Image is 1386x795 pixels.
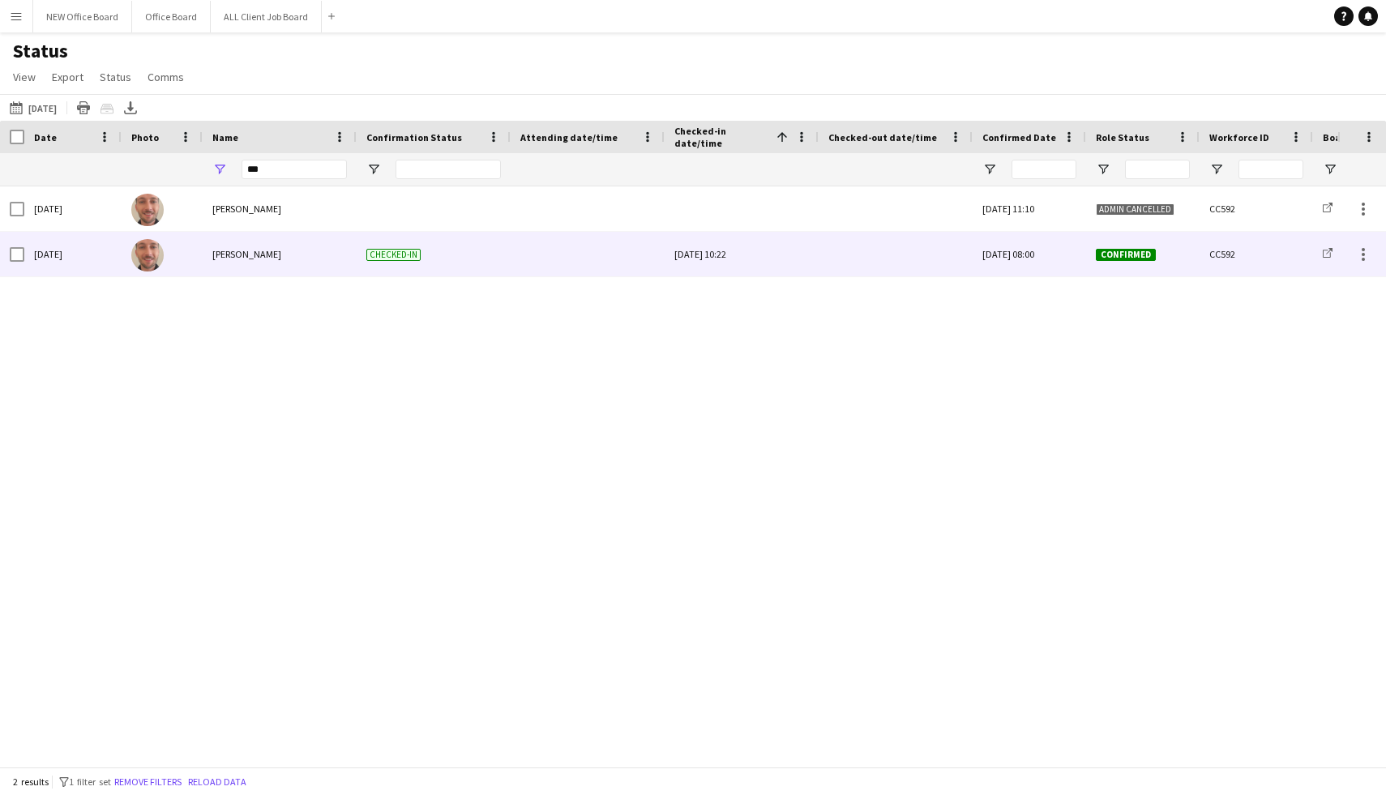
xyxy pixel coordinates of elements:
div: [DATE] [24,186,122,231]
span: Checked-in [366,249,421,261]
div: [DATE] [24,232,122,276]
span: Confirmed Date [982,131,1056,143]
input: Name Filter Input [242,160,347,179]
span: Checked-in date/time [674,125,770,149]
button: Open Filter Menu [1096,162,1110,177]
button: NEW Office Board [33,1,132,32]
span: View [13,70,36,84]
div: [DATE] 11:10 [973,186,1086,231]
span: Workforce ID [1209,131,1269,143]
span: Board [1323,131,1351,143]
span: Attending date/time [520,131,618,143]
span: Date [34,131,57,143]
span: Admin cancelled [1096,203,1174,216]
span: Name [212,131,238,143]
button: Open Filter Menu [1209,162,1224,177]
button: Open Filter Menu [212,162,227,177]
a: View [6,66,42,88]
img: Gabriel Waddingham [131,194,164,226]
div: [DATE] 10:22 [674,232,809,276]
input: Role Status Filter Input [1125,160,1190,179]
span: 1 filter set [69,776,111,788]
span: Confirmation Status [366,131,462,143]
button: Open Filter Menu [1323,162,1337,177]
input: Confirmation Status Filter Input [396,160,501,179]
div: CC592 [1200,232,1313,276]
button: Office Board [132,1,211,32]
app-action-btn: Export XLSX [121,98,140,118]
a: Status [93,66,138,88]
input: Workforce ID Filter Input [1238,160,1303,179]
button: Reload data [185,773,250,791]
img: Gabriel Waddingham [131,239,164,271]
button: Open Filter Menu [982,162,997,177]
button: Open Filter Menu [366,162,381,177]
span: Photo [131,131,159,143]
span: Confirmed [1096,249,1156,261]
a: Export [45,66,90,88]
span: [PERSON_NAME] [212,203,281,215]
span: Role Status [1096,131,1149,143]
span: Comms [148,70,184,84]
div: CC592 [1200,186,1313,231]
app-action-btn: Print [74,98,93,118]
span: Status [100,70,131,84]
input: Confirmed Date Filter Input [1012,160,1076,179]
span: [PERSON_NAME] [212,248,281,260]
span: Checked-out date/time [828,131,937,143]
a: Comms [141,66,190,88]
button: ALL Client Job Board [211,1,322,32]
div: [DATE] 08:00 [973,232,1086,276]
span: Export [52,70,83,84]
button: Remove filters [111,773,185,791]
button: [DATE] [6,98,60,118]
